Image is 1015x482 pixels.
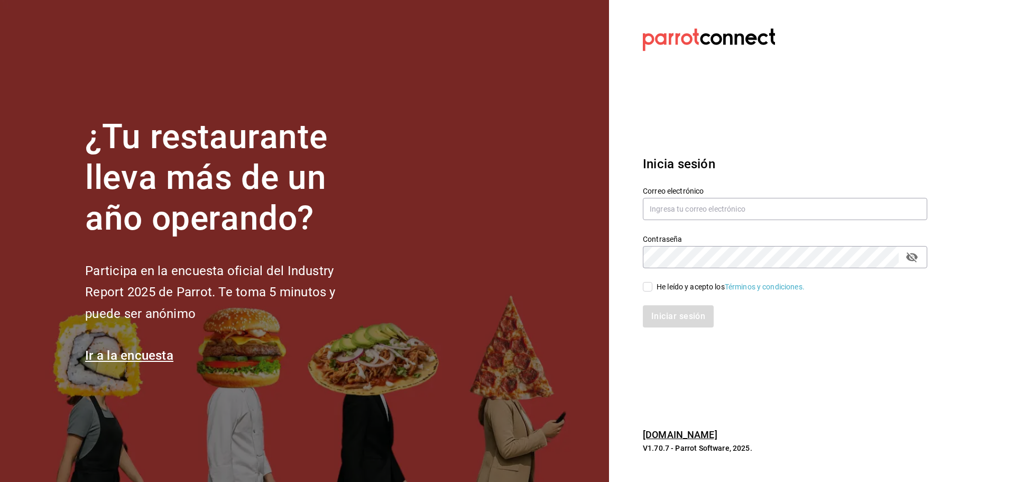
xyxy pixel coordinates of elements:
[643,443,927,453] p: V1.70.7 - Parrot Software, 2025.
[725,283,805,291] a: Términos y condiciones.
[643,187,927,195] label: Correo electrónico
[85,117,371,239] h1: ¿Tu restaurante lleva más de un año operando?
[643,198,927,220] input: Ingresa tu correo electrónico
[85,260,371,325] h2: Participa en la encuesta oficial del Industry Report 2025 de Parrot. Te toma 5 minutos y puede se...
[643,154,927,174] h3: Inicia sesión
[643,429,717,440] a: [DOMAIN_NAME]
[903,248,921,266] button: passwordField
[85,348,173,363] a: Ir a la encuesta
[657,281,805,293] div: He leído y acepto los
[643,235,927,243] label: Contraseña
